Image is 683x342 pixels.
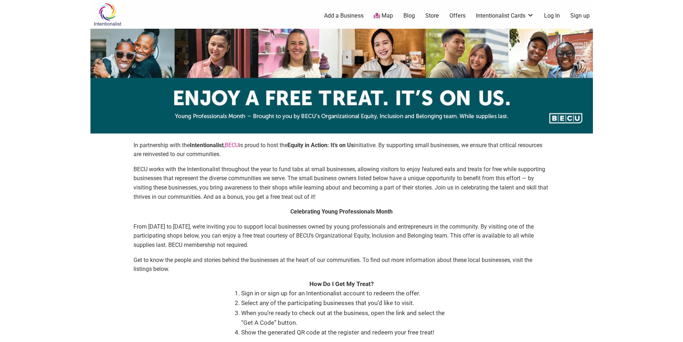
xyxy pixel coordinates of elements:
a: Add a Business [324,12,364,20]
p: Get to know the people and stories behind the businesses at the heart of our communities. To find... [134,256,550,274]
p: BECU works with the Intentionalist throughout the year to fund tabs at small businesses, allowing... [134,165,550,201]
p: From [DATE] to [DATE], we’re inviting you to support local businesses owned by young professional... [134,222,550,250]
strong: Equity in Action: It’s on Us [287,142,354,149]
strong: How Do I Get My Treat? [309,280,374,287]
a: Sign up [570,12,590,20]
img: sponsor logo [90,29,593,133]
a: Offers [449,12,466,20]
a: Log In [544,12,560,20]
strong: Celebrating Young Professionals Month [290,208,393,215]
p: In partnership with the , is proud to host the initiative. By supporting small businesses, we ens... [134,141,550,159]
li: Show the generated QR code at the register and redeem your free treat! [241,328,449,337]
a: Blog [403,12,415,20]
a: BECU [225,142,239,149]
img: Intentionalist [90,3,125,26]
a: Map [374,12,393,20]
a: Store [425,12,439,20]
li: Select any of the participating businesses that you’d like to visit. [241,298,449,308]
strong: Intentionalist [190,142,224,149]
a: Intentionalist Cards [476,12,534,20]
li: When you’re ready to check out at the business, open the link and select the “Get A Code” button. [241,308,449,328]
li: Sign in or sign up for an Intentionalist account to redeem the offer. [241,289,449,298]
